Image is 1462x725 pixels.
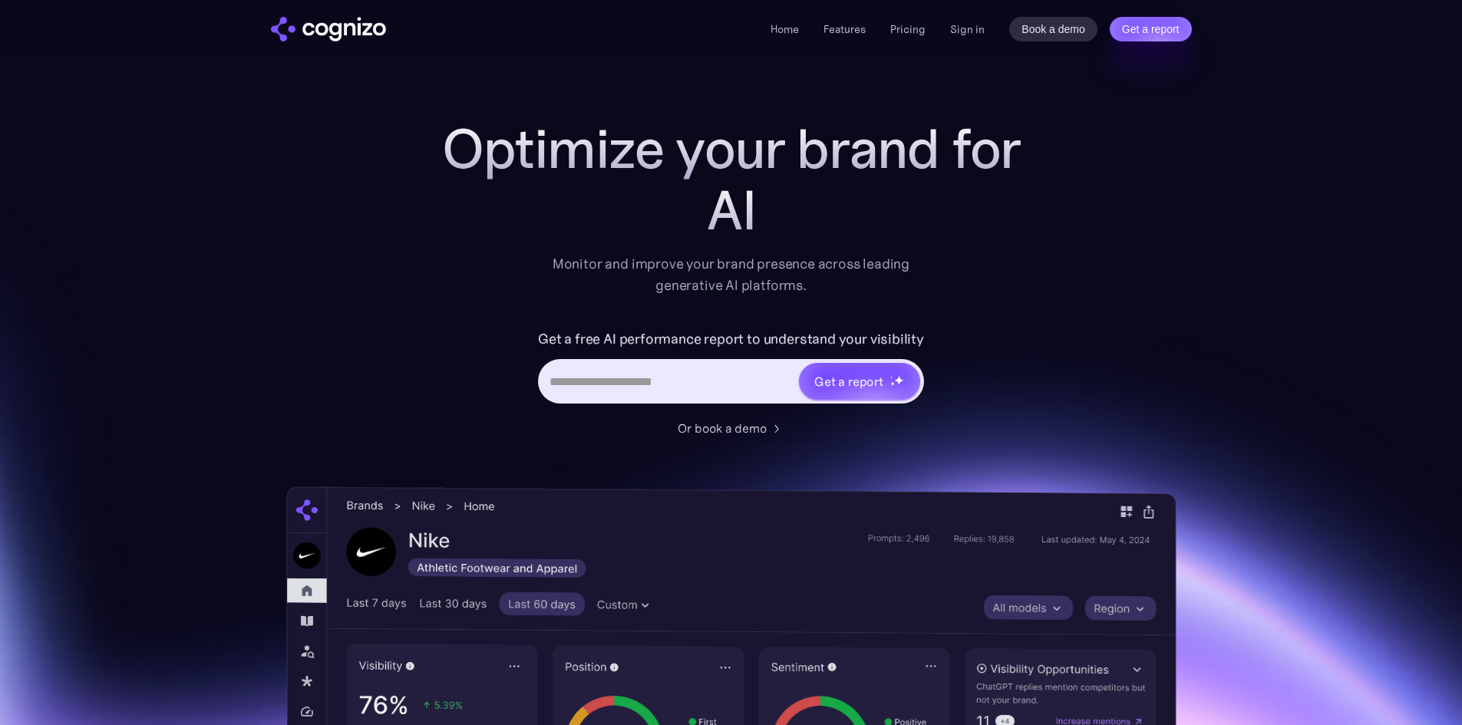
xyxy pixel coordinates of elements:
[424,118,1038,180] h1: Optimize your brand for
[890,381,896,387] img: star
[771,22,799,36] a: Home
[543,253,920,296] div: Monitor and improve your brand presence across leading generative AI platforms.
[814,372,883,391] div: Get a report
[797,361,922,401] a: Get a reportstarstarstar
[890,376,893,378] img: star
[538,327,924,351] label: Get a free AI performance report to understand your visibility
[271,17,386,41] a: home
[890,22,926,36] a: Pricing
[538,327,924,411] form: Hero URL Input Form
[823,22,866,36] a: Features
[1110,17,1192,41] a: Get a report
[1009,17,1097,41] a: Book a demo
[678,419,767,437] div: Or book a demo
[424,180,1038,241] div: AI
[950,20,985,38] a: Sign in
[678,419,785,437] a: Or book a demo
[894,375,904,385] img: star
[271,17,386,41] img: cognizo logo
